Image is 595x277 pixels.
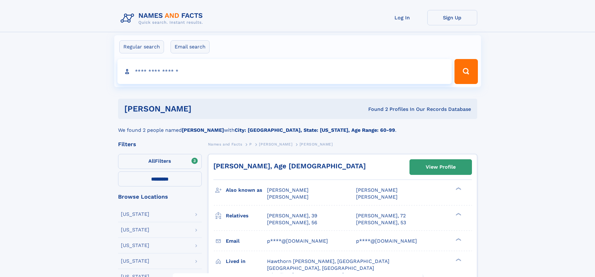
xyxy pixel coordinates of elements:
[226,210,267,221] h3: Relatives
[300,142,333,146] span: [PERSON_NAME]
[454,237,462,241] div: ❯
[117,59,452,84] input: search input
[182,127,224,133] b: [PERSON_NAME]
[119,40,164,53] label: Regular search
[259,142,292,146] span: [PERSON_NAME]
[267,187,309,193] span: [PERSON_NAME]
[267,258,389,264] span: Hawthorn [PERSON_NAME], [GEOGRAPHIC_DATA]
[226,236,267,246] h3: Email
[267,265,374,271] span: [GEOGRAPHIC_DATA], [GEOGRAPHIC_DATA]
[454,212,462,216] div: ❯
[121,259,149,264] div: [US_STATE]
[124,105,280,113] h1: [PERSON_NAME]
[226,256,267,267] h3: Lived in
[454,258,462,262] div: ❯
[213,162,366,170] a: [PERSON_NAME], Age [DEMOGRAPHIC_DATA]
[171,40,210,53] label: Email search
[118,141,202,147] div: Filters
[427,10,477,25] a: Sign Up
[208,140,242,148] a: Names and Facts
[121,212,149,217] div: [US_STATE]
[249,140,252,148] a: P
[267,194,309,200] span: [PERSON_NAME]
[118,194,202,200] div: Browse Locations
[356,187,398,193] span: [PERSON_NAME]
[356,194,398,200] span: [PERSON_NAME]
[121,243,149,248] div: [US_STATE]
[121,227,149,232] div: [US_STATE]
[356,212,406,219] a: [PERSON_NAME], 72
[356,219,406,226] a: [PERSON_NAME], 53
[118,154,202,169] label: Filters
[454,187,462,191] div: ❯
[267,212,317,219] a: [PERSON_NAME], 39
[267,219,317,226] a: [PERSON_NAME], 56
[280,106,471,113] div: Found 2 Profiles In Our Records Database
[148,158,155,164] span: All
[454,59,478,84] button: Search Button
[118,119,477,134] div: We found 2 people named with .
[410,160,472,175] a: View Profile
[235,127,395,133] b: City: [GEOGRAPHIC_DATA], State: [US_STATE], Age Range: 60-99
[377,10,427,25] a: Log In
[249,142,252,146] span: P
[118,10,208,27] img: Logo Names and Facts
[259,140,292,148] a: [PERSON_NAME]
[426,160,456,174] div: View Profile
[226,185,267,195] h3: Also known as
